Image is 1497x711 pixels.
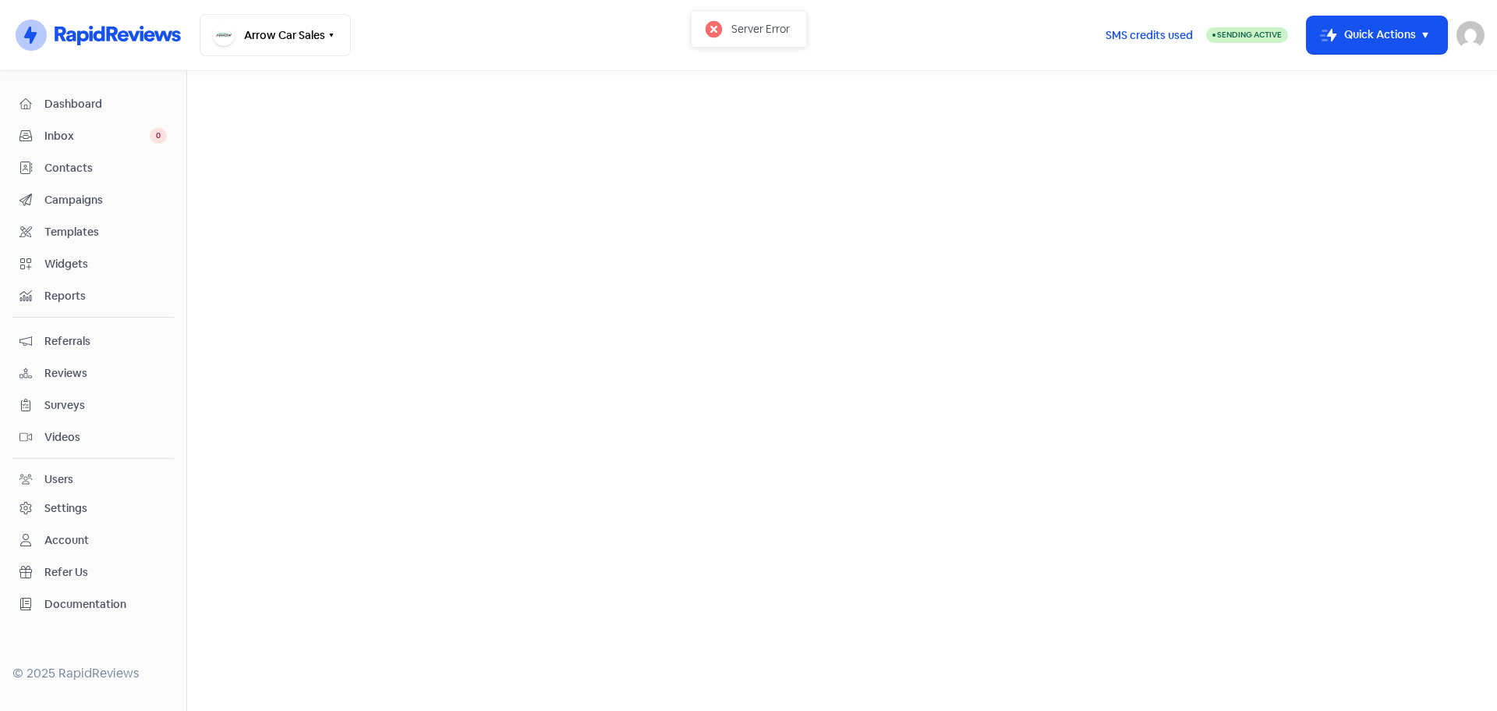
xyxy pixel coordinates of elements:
span: Dashboard [44,96,167,112]
a: Surveys [12,391,174,420]
div: Server Error [731,20,790,37]
a: Referrals [12,327,174,356]
span: SMS credits used [1106,27,1193,44]
a: Sending Active [1206,26,1288,44]
a: Documentation [12,590,174,619]
span: Campaigns [44,192,167,208]
a: Reviews [12,359,174,388]
a: Templates [12,218,174,247]
span: Reports [44,288,167,304]
a: Account [12,526,174,555]
a: Widgets [12,250,174,279]
div: Settings [44,500,87,517]
span: 0 [150,128,167,144]
span: Referrals [44,333,167,350]
span: Inbox [44,128,150,144]
a: Users [12,465,174,494]
span: Documentation [44,596,167,613]
a: Videos [12,423,174,452]
a: Dashboard [12,90,174,119]
div: Users [44,471,73,488]
div: Account [44,532,89,549]
span: Contacts [44,160,167,176]
span: Templates [44,224,167,240]
a: SMS credits used [1092,26,1206,42]
a: Reports [12,282,174,311]
img: User [1456,21,1485,49]
a: Inbox 0 [12,122,174,151]
button: Arrow Car Sales [200,14,351,56]
span: Videos [44,429,167,446]
button: Quick Actions [1307,16,1447,54]
span: Refer Us [44,564,167,581]
div: © 2025 RapidReviews [12,664,174,683]
span: Surveys [44,397,167,414]
span: Sending Active [1217,30,1282,40]
a: Campaigns [12,186,174,215]
a: Settings [12,494,174,523]
span: Reviews [44,365,167,382]
a: Contacts [12,154,174,183]
span: Widgets [44,256,167,272]
a: Refer Us [12,558,174,587]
